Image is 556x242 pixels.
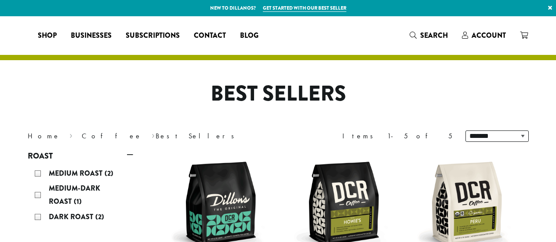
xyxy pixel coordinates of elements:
a: Roast [28,148,133,163]
a: Shop [31,29,64,43]
h1: Best Sellers [21,81,535,107]
span: Account [472,30,506,40]
span: Blog [240,30,258,41]
span: Shop [38,30,57,41]
div: Roast [28,163,133,228]
span: Medium-Dark Roast [49,183,100,206]
span: Medium Roast [49,168,105,178]
span: Businesses [71,30,112,41]
nav: Breadcrumb [28,131,265,141]
span: (2) [105,168,113,178]
div: Items 1-5 of 5 [342,131,452,141]
a: Search [403,28,455,43]
a: Get started with our best seller [263,4,346,12]
span: Search [420,30,448,40]
a: Home [28,131,60,141]
span: Subscriptions [126,30,180,41]
span: › [152,128,155,141]
a: Coffee [82,131,142,141]
span: › [69,128,73,141]
span: (2) [95,212,104,222]
span: Contact [194,30,226,41]
span: Dark Roast [49,212,95,222]
span: (1) [74,196,82,206]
